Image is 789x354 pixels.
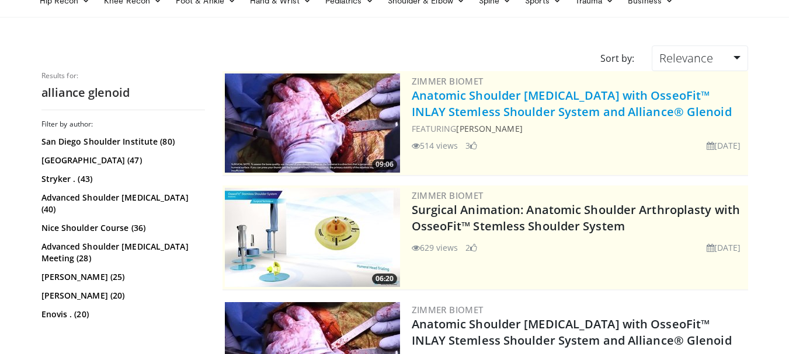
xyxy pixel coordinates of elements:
[412,122,746,135] div: FEATURING
[41,192,202,215] a: Advanced Shoulder [MEDICAL_DATA] (40)
[41,120,205,129] h3: Filter by author:
[225,188,400,287] a: 06:20
[707,241,741,254] li: [DATE]
[412,75,484,87] a: Zimmer Biomet
[41,173,202,185] a: Stryker . (43)
[372,274,397,284] span: 06:20
[465,139,477,152] li: 3
[225,73,400,173] a: 09:06
[41,271,202,283] a: [PERSON_NAME] (25)
[465,241,477,254] li: 2
[412,202,741,234] a: Surgical Animation: Anatomic Shoulder Arthroplasty with OsseoFit™ Stemless Shoulder System
[456,123,522,134] a: [PERSON_NAME]
[707,139,741,152] li: [DATE]
[41,85,205,100] h2: alliance glenoid
[41,290,202,302] a: [PERSON_NAME] (20)
[412,190,484,201] a: Zimmer Biomet
[41,241,202,264] a: Advanced Shoulder [MEDICAL_DATA] Meeting (28)
[592,45,643,71] div: Sort by:
[659,50,713,66] span: Relevance
[412,304,484,316] a: Zimmer Biomet
[412,139,458,152] li: 514 views
[41,136,202,148] a: San Diego Shoulder Institute (80)
[41,71,205,80] p: Results for:
[225,73,400,173] img: 59d0d6d9-feca-4357-b9cd-4bad2cd35cb6.300x170_q85_crop-smart_upscale.jpg
[41,155,202,166] a: [GEOGRAPHIC_DATA] (47)
[225,188,400,287] img: 84e7f812-2061-4fff-86f6-cdff29f66ef4.300x170_q85_crop-smart_upscale.jpg
[412,241,458,254] li: 629 views
[372,159,397,170] span: 09:06
[41,222,202,234] a: Nice Shoulder Course (36)
[412,87,732,120] a: Anatomic Shoulder [MEDICAL_DATA] with OsseoFit™ INLAY Stemless Shoulder System and Alliance® Glenoid
[41,309,202,320] a: Enovis . (20)
[652,45,748,71] a: Relevance
[412,316,732,348] a: Anatomic Shoulder [MEDICAL_DATA] with OsseoFit™ INLAY Stemless Shoulder System and Alliance® Glenoid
